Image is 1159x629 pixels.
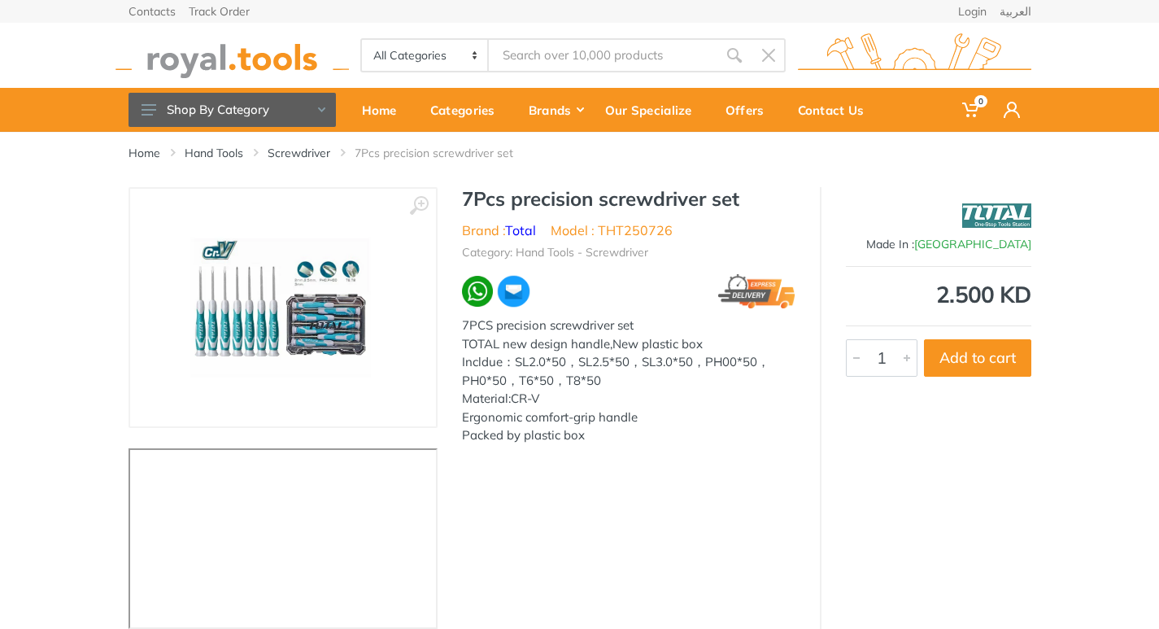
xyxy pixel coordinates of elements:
[129,6,176,17] a: Contacts
[846,283,1031,306] div: 2.500 KD
[505,222,536,238] a: Total
[462,244,648,261] li: Category: Hand Tools - Screwdriver
[462,276,494,308] img: wa.webp
[714,93,786,127] div: Offers
[129,145,160,161] a: Home
[185,145,243,161] a: Hand Tools
[718,274,795,309] img: express.png
[924,339,1031,377] button: Add to cart
[594,93,714,127] div: Our Specialize
[462,317,795,335] div: 7PCS precision screwdriver set
[786,88,887,132] a: Contact Us
[115,33,349,78] img: royal.tools Logo
[129,145,1031,161] nav: breadcrumb
[462,187,795,211] h1: 7Pcs precision screwdriver set
[419,88,517,132] a: Categories
[786,93,887,127] div: Contact Us
[268,145,330,161] a: Screwdriver
[958,6,987,17] a: Login
[419,93,517,127] div: Categories
[351,88,419,132] a: Home
[462,426,795,445] div: Packed by plastic box
[551,221,673,240] li: Model : THT250726
[129,93,336,127] button: Shop By Category
[496,274,531,309] img: ma.webp
[714,88,786,132] a: Offers
[914,237,1031,251] span: [GEOGRAPHIC_DATA]
[462,390,795,408] div: Material:CR-V
[846,236,1031,253] div: Made In :
[462,221,536,240] li: Brand :
[1000,6,1031,17] a: العربية
[351,93,419,127] div: Home
[159,205,407,410] img: Royal Tools - 7Pcs precision screwdriver set
[594,88,714,132] a: Our Specialize
[951,88,992,132] a: 0
[462,335,795,354] div: TOTAL new design handle,New plastic box
[189,6,250,17] a: Track Order
[362,40,490,71] select: Category
[355,145,538,161] li: 7Pcs precision screwdriver set
[974,95,987,107] span: 0
[462,353,795,390] div: Incldue：SL2.0*50，SL2.5*50，SL3.0*50，PH00*50，PH0*50，T6*50，T8*50
[962,195,1031,236] img: Total
[517,93,594,127] div: Brands
[798,33,1031,78] img: royal.tools Logo
[489,38,717,72] input: Site search
[462,408,795,427] div: Ergonomic comfort-grip handle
